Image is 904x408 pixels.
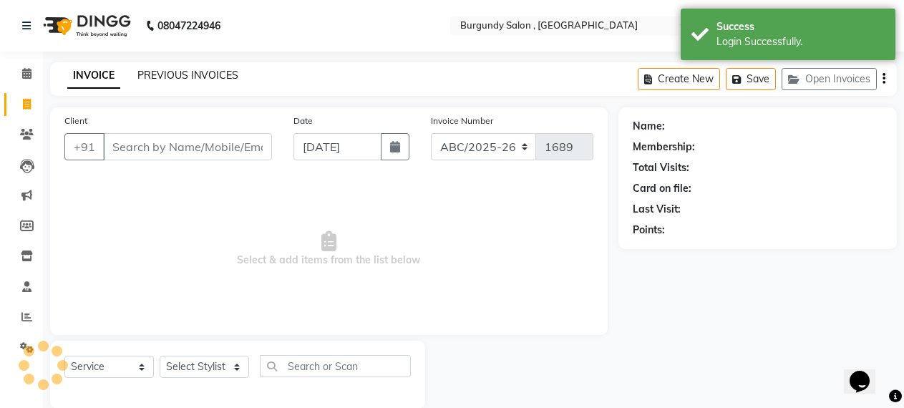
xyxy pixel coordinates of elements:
img: logo [37,6,135,46]
a: INVOICE [67,63,120,89]
div: Success [716,19,885,34]
div: Name: [633,119,665,134]
button: Save [726,68,776,90]
div: Points: [633,223,665,238]
button: Create New [638,68,720,90]
input: Search by Name/Mobile/Email/Code [103,133,272,160]
div: Login Successfully. [716,34,885,49]
a: PREVIOUS INVOICES [137,69,238,82]
button: +91 [64,133,105,160]
button: Open Invoices [782,68,877,90]
div: Card on file: [633,181,691,196]
div: Last Visit: [633,202,681,217]
label: Date [293,115,313,127]
iframe: chat widget [844,351,890,394]
label: Invoice Number [431,115,493,127]
b: 08047224946 [157,6,220,46]
div: Total Visits: [633,160,689,175]
label: Client [64,115,87,127]
div: Membership: [633,140,695,155]
span: Select & add items from the list below [64,178,593,321]
input: Search or Scan [260,355,411,377]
